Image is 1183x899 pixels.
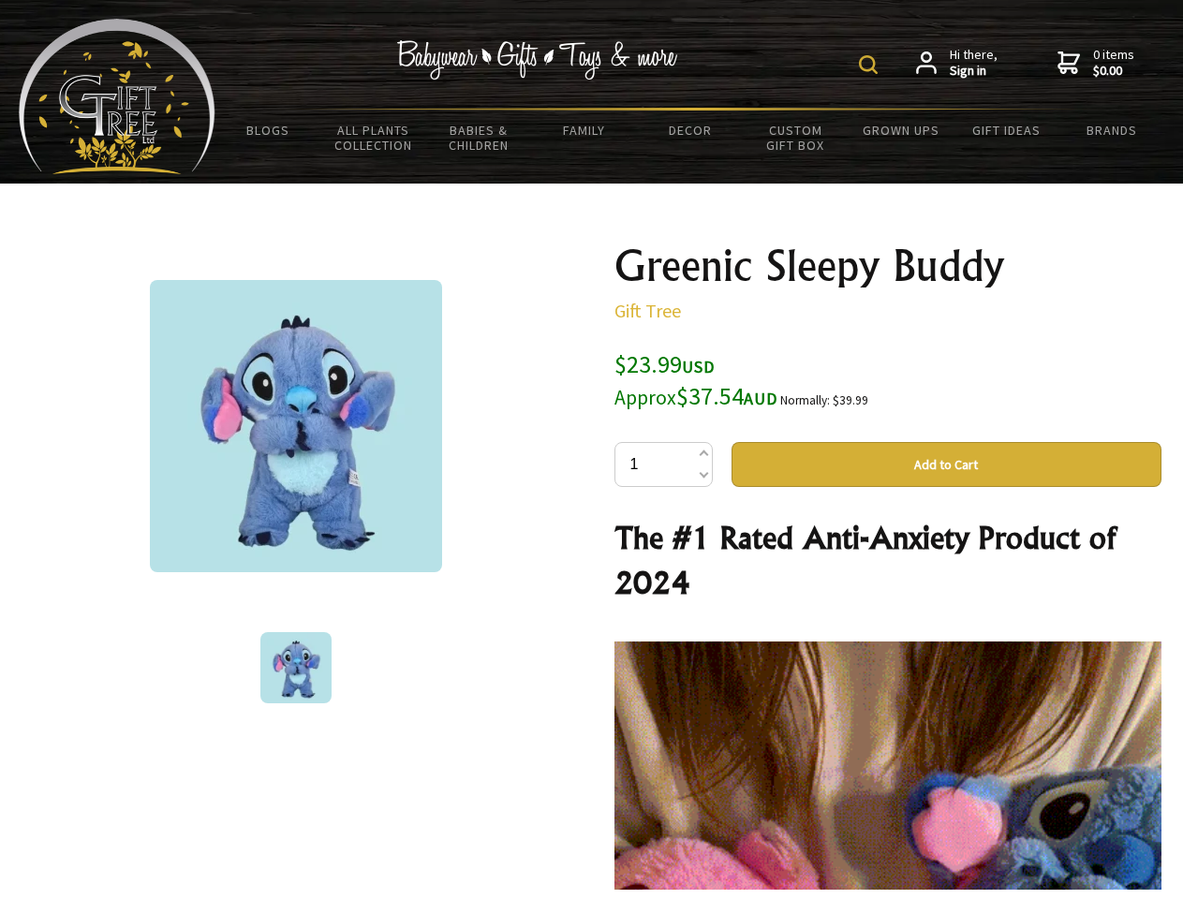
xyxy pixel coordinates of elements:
[260,632,332,703] img: Greenic Sleepy Buddy
[532,111,638,150] a: Family
[732,442,1161,487] button: Add to Cart
[321,111,427,165] a: All Plants Collection
[614,385,676,410] small: Approx
[150,280,442,572] img: Greenic Sleepy Buddy
[637,111,743,150] a: Decor
[614,348,777,411] span: $23.99 $37.54
[397,40,678,80] img: Babywear - Gifts - Toys & more
[1093,46,1134,80] span: 0 items
[682,356,715,377] span: USD
[426,111,532,165] a: Babies & Children
[848,111,954,150] a: Grown Ups
[19,19,215,174] img: Babyware - Gifts - Toys and more...
[916,47,998,80] a: Hi there,Sign in
[780,392,868,408] small: Normally: $39.99
[950,47,998,80] span: Hi there,
[954,111,1059,150] a: Gift Ideas
[614,299,681,322] a: Gift Tree
[614,243,1161,288] h1: Greenic Sleepy Buddy
[1093,63,1134,80] strong: $0.00
[215,111,321,150] a: BLOGS
[744,388,777,409] span: AUD
[950,63,998,80] strong: Sign in
[859,55,878,74] img: product search
[1057,47,1134,80] a: 0 items$0.00
[1059,111,1165,150] a: Brands
[743,111,849,165] a: Custom Gift Box
[614,519,1116,601] strong: The #1 Rated Anti-Anxiety Product of 2024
